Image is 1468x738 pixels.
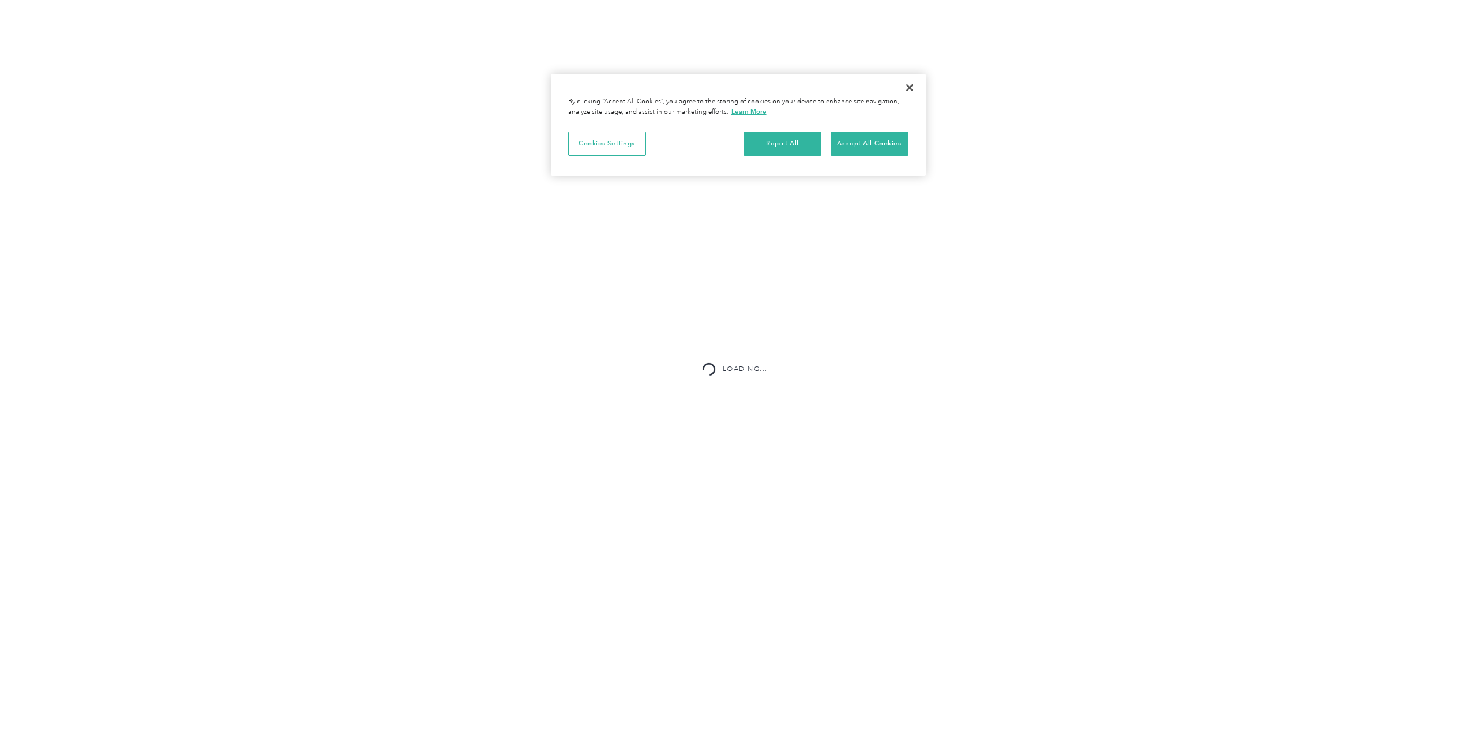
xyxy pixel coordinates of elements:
[744,132,821,156] button: Reject All
[723,364,768,375] div: Loading...
[568,132,646,156] button: Cookies Settings
[897,75,922,100] button: Close
[551,74,926,176] div: Privacy
[568,97,908,117] div: By clicking “Accept All Cookies”, you agree to the storing of cookies on your device to enhance s...
[831,132,908,156] button: Accept All Cookies
[551,74,926,176] div: Cookie banner
[731,107,767,115] a: More information about your privacy, opens in a new tab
